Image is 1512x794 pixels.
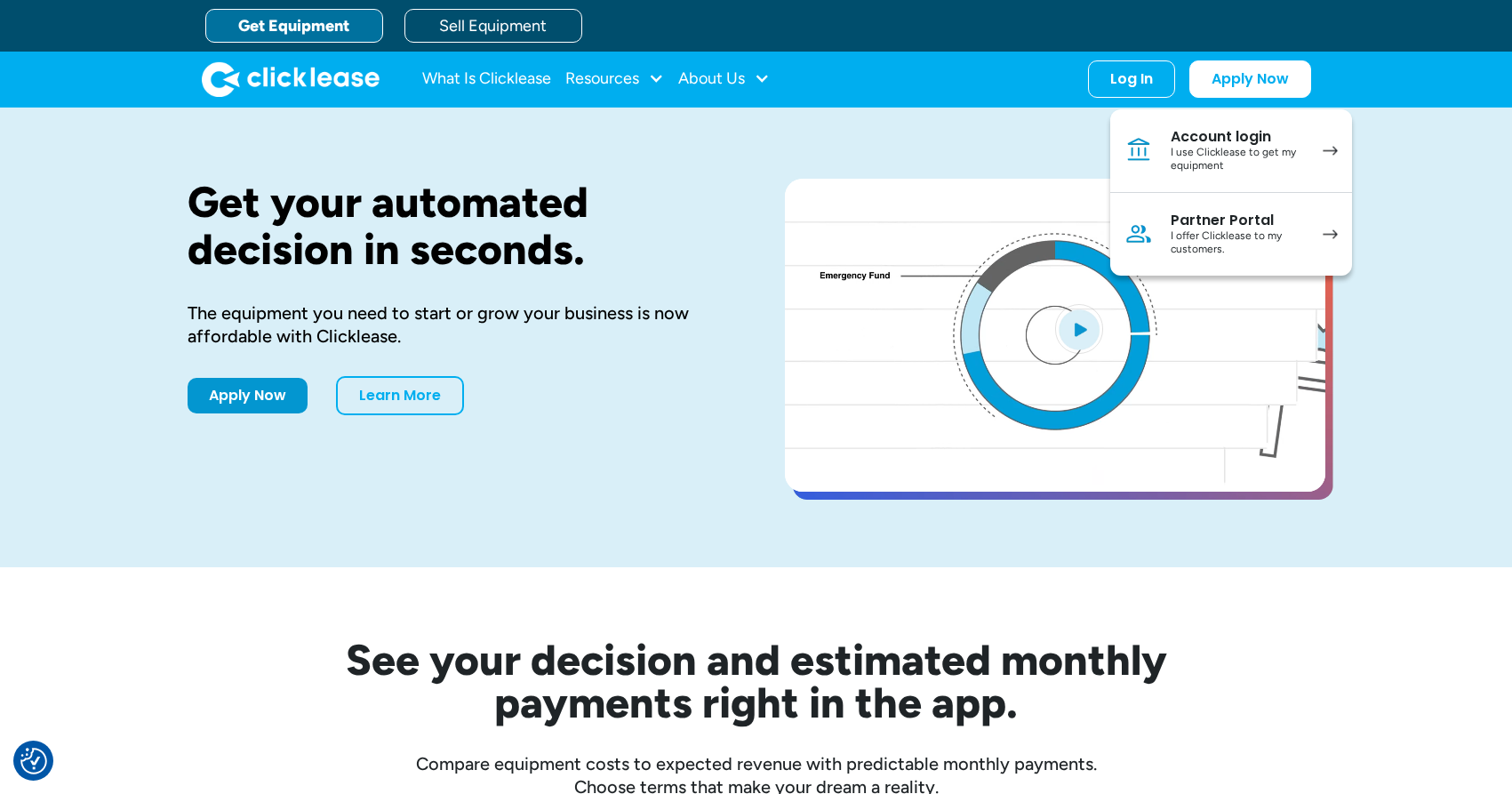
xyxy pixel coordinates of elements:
img: arrow [1323,229,1338,239]
a: Partner PortalI offer Clicklease to my customers. [1110,193,1352,276]
a: Sell Equipment [404,9,582,43]
a: Get Equipment [205,9,383,43]
div: Partner Portal [1171,212,1305,229]
img: Blue play button logo on a light blue circular background [1055,304,1103,354]
div: I offer Clicklease to my customers. [1171,229,1305,257]
div: I use Clicklease to get my equipment [1171,146,1305,173]
button: Consent Preferences [20,748,47,774]
a: Apply Now [188,378,308,413]
nav: Log In [1110,109,1352,276]
div: About Us [678,61,770,97]
div: Account login [1171,128,1305,146]
a: What Is Clicklease [422,61,551,97]
a: home [202,61,380,97]
img: Bank icon [1124,136,1153,164]
div: Log In [1110,70,1153,88]
img: Revisit consent button [20,748,47,774]
a: open lightbox [785,179,1325,492]
h2: See your decision and estimated monthly payments right in the app. [259,638,1254,724]
img: Person icon [1124,220,1153,248]
a: Account loginI use Clicklease to get my equipment [1110,109,1352,193]
div: Resources [565,61,664,97]
a: Apply Now [1189,60,1311,98]
a: Learn More [336,376,464,415]
div: The equipment you need to start or grow your business is now affordable with Clicklease. [188,301,728,348]
img: Clicklease logo [202,61,380,97]
h1: Get your automated decision in seconds. [188,179,728,273]
img: arrow [1323,146,1338,156]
